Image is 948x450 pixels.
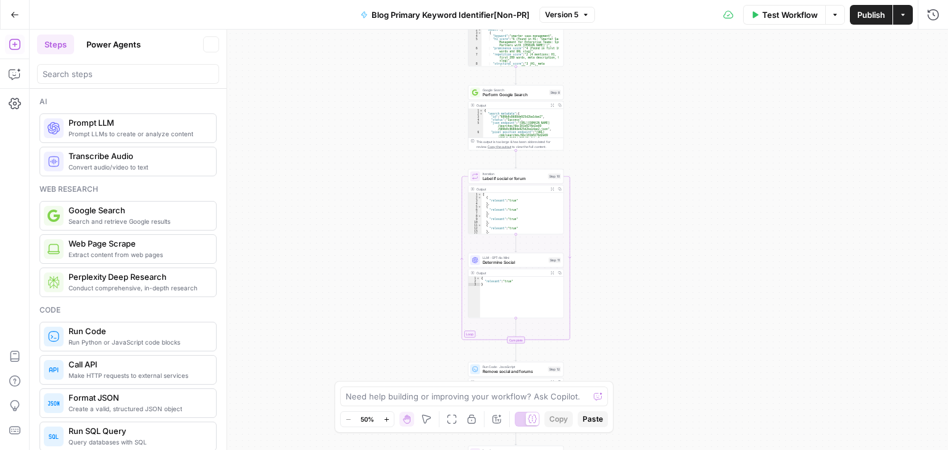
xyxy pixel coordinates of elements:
[850,5,892,25] button: Publish
[468,362,563,427] div: Run Code · JavaScriptRemove social and forumsStep 12Output[ { "position":1, "title":"Smarter SaaS...
[468,253,563,318] div: LLM · GPT-4o MiniDetermine SocialStep 11Output{ "relevant":"true"}
[549,90,561,96] div: Step 8
[544,411,573,427] button: Copy
[69,237,206,250] span: Web Page Scrape
[468,38,482,47] div: 5
[69,337,206,347] span: Run Python or JavaScript code blocks
[478,196,481,199] span: Toggle code folding, rows 2 through 4
[507,337,525,343] div: Complete
[468,31,482,35] div: 3
[468,115,483,118] div: 3
[43,68,214,80] input: Search steps
[69,216,206,226] span: Search and retrieve Google results
[353,5,537,25] button: Blog Primary Keyword Identifier[Non-PR]
[549,414,568,425] span: Copy
[69,283,206,293] span: Conduct comprehensive, in-depth research
[515,234,517,252] g: Edge from step_10 to step_11
[476,187,547,192] div: Output
[488,145,511,149] span: Copy the output
[539,7,595,23] button: Version 5
[549,258,561,263] div: Step 11
[372,9,530,21] span: Blog Primary Keyword Identifier[Non-PR]
[468,224,482,227] div: 11
[468,218,482,221] div: 9
[468,211,482,215] div: 7
[39,96,217,107] div: Ai
[483,364,546,369] span: Run Code · JavaScript
[476,380,547,385] div: Output
[480,112,483,115] span: Toggle code folding, rows 2 through 12
[515,67,517,84] g: Edge from step_7 to step_8
[468,205,482,208] div: 5
[468,47,482,53] div: 6
[476,103,547,108] div: Output
[478,31,481,35] span: Toggle code folding, rows 3 through 11
[515,427,517,445] g: Edge from step_12 to step_13
[478,224,481,227] span: Toggle code folding, rows 11 through 13
[468,193,482,196] div: 1
[69,117,206,129] span: Prompt LLM
[360,414,374,424] span: 50%
[468,227,482,230] div: 12
[483,260,546,266] span: Determine Social
[762,9,818,21] span: Test Workflow
[468,121,483,131] div: 5
[476,271,547,276] div: Output
[69,204,206,216] span: Google Search
[857,9,885,21] span: Publish
[468,1,563,67] div: "result":[ { "keyword":"smarter saas management", "h1_score":"6 (Found in H1: 'Smarter SaaS Manag...
[468,118,483,121] div: 4
[468,277,480,280] div: 1
[545,9,578,20] span: Version 5
[476,139,561,149] div: This output is too large & has been abbreviated for review. to view the full content.
[468,283,480,286] div: 3
[578,411,608,427] button: Paste
[69,250,206,260] span: Extract content from web pages
[468,230,482,233] div: 13
[468,35,482,38] div: 4
[69,358,206,370] span: Call API
[483,176,546,182] span: Label if social or forum
[69,271,206,283] span: Perplexity Deep Research
[39,184,217,195] div: Web research
[478,193,481,196] span: Toggle code folding, rows 1 through 32
[468,109,483,112] div: 1
[468,112,483,115] div: 2
[743,5,825,25] button: Test Workflow
[483,255,546,260] span: LLM · GPT-4o Mini
[468,196,482,199] div: 2
[548,174,561,179] div: Step 10
[476,277,480,280] span: Toggle code folding, rows 1 through 3
[79,35,148,54] button: Power Agents
[468,169,563,234] div: LoopIterationLabel if social or forumStep 10Output[ { "relevant":"true" }, { "relevant":"true" },...
[478,233,481,236] span: Toggle code folding, rows 14 through 16
[515,150,517,168] g: Edge from step_8 to step_10
[468,53,482,62] div: 7
[478,215,481,218] span: Toggle code folding, rows 8 through 10
[468,221,482,224] div: 10
[468,202,482,205] div: 4
[483,92,547,98] span: Perform Google Search
[69,325,206,337] span: Run Code
[468,131,483,143] div: 6
[69,391,206,404] span: Format JSON
[69,425,206,437] span: Run SQL Query
[583,414,603,425] span: Paste
[69,370,206,380] span: Make HTTP requests to external services
[478,28,481,31] span: Toggle code folding, rows 2 through 66
[468,215,482,218] div: 8
[39,305,217,316] div: Code
[37,35,74,54] button: Steps
[468,62,482,68] div: 8
[468,208,482,211] div: 6
[480,109,483,112] span: Toggle code folding, rows 1 through 464
[483,369,546,375] span: Remove social and forums
[468,85,563,150] div: Google SearchPerform Google SearchStep 8Output{ "search_metadata":{ "id":"689b0c8688de925d2ba1dae...
[69,129,206,139] span: Prompt LLMs to create or analyze content
[468,199,482,202] div: 3
[69,404,206,414] span: Create a valid, structured JSON object
[468,233,482,236] div: 14
[515,343,517,361] g: Edge from step_10-iteration-end to step_12
[468,280,480,283] div: 2
[483,171,546,176] span: Iteration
